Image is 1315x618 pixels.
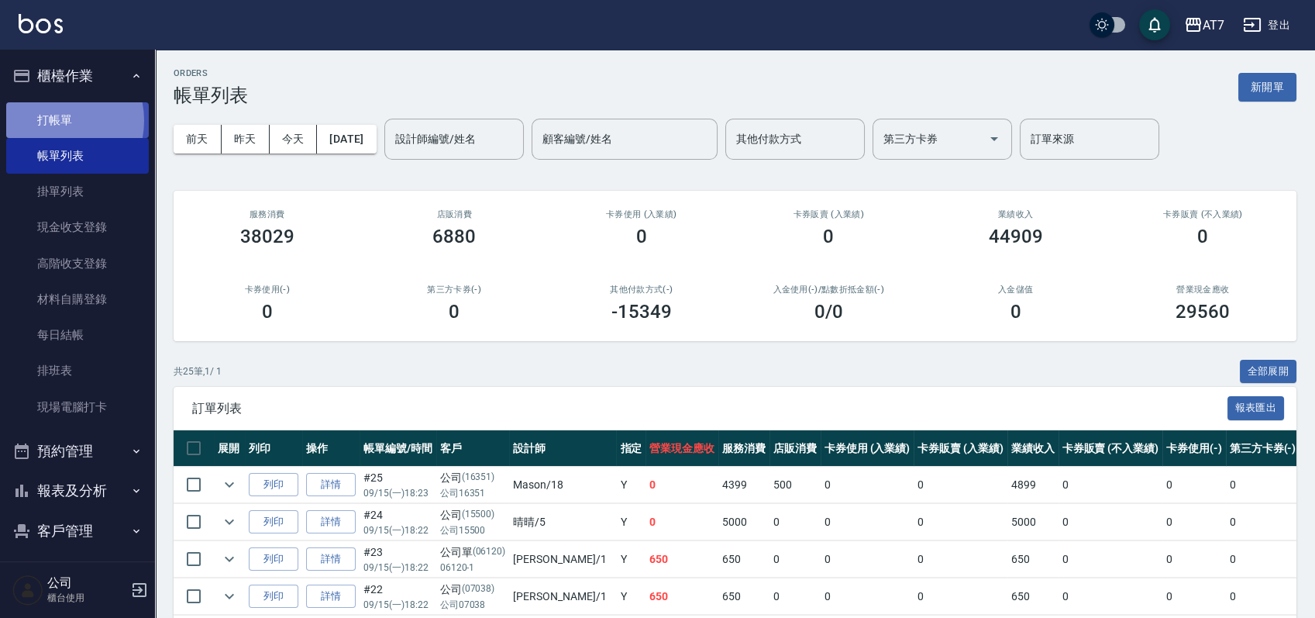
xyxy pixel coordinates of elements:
[462,470,495,486] p: (16351)
[306,547,356,571] a: 詳情
[6,246,149,281] a: 高階收支登錄
[245,430,302,467] th: 列印
[821,467,914,503] td: 0
[462,582,495,598] p: (07038)
[941,209,1091,219] h2: 業績收入
[769,541,821,578] td: 0
[1203,16,1224,35] div: AT7
[1226,578,1300,615] td: 0
[718,504,769,540] td: 5000
[914,430,1007,467] th: 卡券販賣 (入業績)
[914,504,1007,540] td: 0
[1240,360,1297,384] button: 全部展開
[821,541,914,578] td: 0
[982,126,1007,151] button: Open
[769,430,821,467] th: 店販消費
[645,467,718,503] td: 0
[218,547,241,571] button: expand row
[914,467,1007,503] td: 0
[1197,226,1208,247] h3: 0
[440,523,506,537] p: 公司15500
[317,125,376,154] button: [DATE]
[306,585,356,609] a: 詳情
[363,523,432,537] p: 09/15 (一) 18:22
[306,510,356,534] a: 詳情
[566,209,717,219] h2: 卡券使用 (入業績)
[249,510,298,534] button: 列印
[449,301,460,323] h3: 0
[262,301,273,323] h3: 0
[566,285,717,295] h2: 其他付款方式(-)
[1162,467,1226,503] td: 0
[1238,73,1296,102] button: 新開單
[6,209,149,245] a: 現金收支登錄
[440,582,506,598] div: 公司
[440,598,506,612] p: 公司07038
[1128,285,1279,295] h2: 營業現金應收
[19,14,63,33] img: Logo
[769,578,821,615] td: 0
[218,510,241,533] button: expand row
[636,226,647,247] h3: 0
[240,226,294,247] h3: 38029
[1007,430,1059,467] th: 業績收入
[1128,209,1279,219] h2: 卡券販賣 (不入業績)
[12,575,43,606] img: Person
[1178,9,1231,41] button: AT7
[440,486,506,500] p: 公司16351
[616,578,645,615] td: Y
[509,504,616,540] td: 晴晴 /5
[1010,301,1021,323] h3: 0
[47,591,126,605] p: 櫃台使用
[440,470,506,486] div: 公司
[363,486,432,500] p: 09/15 (一) 18:23
[6,551,149,591] button: 員工及薪資
[174,85,248,106] h3: 帳單列表
[1162,504,1226,540] td: 0
[821,430,914,467] th: 卡券使用 (入業績)
[432,226,476,247] h3: 6880
[1227,400,1285,415] a: 報表匯出
[914,541,1007,578] td: 0
[509,430,616,467] th: 設計師
[249,473,298,497] button: 列印
[754,285,904,295] h2: 入金使用(-) /點數折抵金額(-)
[174,125,222,154] button: 前天
[6,471,149,511] button: 報表及分析
[1226,467,1300,503] td: 0
[1059,430,1162,467] th: 卡券販賣 (不入業績)
[769,504,821,540] td: 0
[1059,504,1162,540] td: 0
[821,504,914,540] td: 0
[814,301,843,323] h3: 0 /0
[1238,79,1296,94] a: 新開單
[821,578,914,615] td: 0
[270,125,318,154] button: 今天
[1176,301,1230,323] h3: 29560
[1059,467,1162,503] td: 0
[1007,467,1059,503] td: 4899
[360,578,436,615] td: #22
[440,544,506,561] div: 公司單
[1226,430,1300,467] th: 第三方卡券(-)
[1226,504,1300,540] td: 0
[509,541,616,578] td: [PERSON_NAME] /1
[1059,541,1162,578] td: 0
[616,467,645,503] td: Y
[6,431,149,471] button: 預約管理
[509,467,616,503] td: Mason /18
[1007,541,1059,578] td: 650
[6,317,149,353] a: 每日結帳
[1227,396,1285,420] button: 報表匯出
[718,430,769,467] th: 服務消費
[192,209,343,219] h3: 服務消費
[363,598,432,612] p: 09/15 (一) 18:22
[718,541,769,578] td: 650
[509,578,616,615] td: [PERSON_NAME] /1
[6,353,149,388] a: 排班表
[989,226,1043,247] h3: 44909
[473,544,506,561] p: (06120)
[218,585,241,608] button: expand row
[306,473,356,497] a: 詳情
[6,138,149,174] a: 帳單列表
